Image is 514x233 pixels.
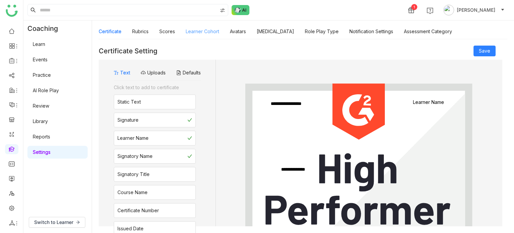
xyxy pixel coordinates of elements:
div: 1 [411,4,417,10]
a: Rubrics [132,28,149,34]
div: Signature [117,116,139,124]
a: Role Play Type [305,28,339,34]
a: Events [33,57,48,62]
span: [PERSON_NAME] [457,6,495,14]
a: Review [33,103,49,109]
button: [PERSON_NAME] [442,5,506,15]
div: Signatory Title [117,171,150,178]
button: Text [114,69,130,76]
button: Switch to Learner [29,217,85,228]
button: Uploads [141,69,166,76]
a: AI Role Play [33,88,59,93]
a: Library [33,118,48,124]
img: search-type.svg [220,8,225,13]
a: [MEDICAL_DATA] [257,28,294,34]
a: Learner Cohort [186,28,219,34]
button: Defaults [176,69,201,76]
img: avatar [443,5,454,15]
a: Certificate [99,28,121,34]
span: Switch to Learner [34,219,73,226]
img: logo [6,5,18,17]
a: Assessment Category [404,28,452,34]
img: help.svg [427,7,433,14]
div: Issued Date [117,225,144,232]
div: Static Text [117,98,141,106]
img: ask-buddy-normal.svg [232,5,250,15]
a: Scores [159,28,175,34]
div: Signatory Name [117,153,153,160]
div: Certificate Number [117,207,159,214]
gtmb-token-detail: Learner Name [396,99,461,105]
a: Notification Settings [349,28,393,34]
a: Reports [33,134,50,139]
span: Save [479,47,490,55]
div: Certificate Setting [99,47,157,55]
div: Course Name [117,189,148,196]
button: Save [474,46,496,56]
div: Coaching [23,20,68,37]
a: Settings [33,149,51,155]
div: Learner Name [117,134,149,142]
div: Click text to add to certificate [114,84,196,91]
a: Avatars [230,28,246,34]
a: Learn [33,41,45,47]
a: Practice [33,72,51,78]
